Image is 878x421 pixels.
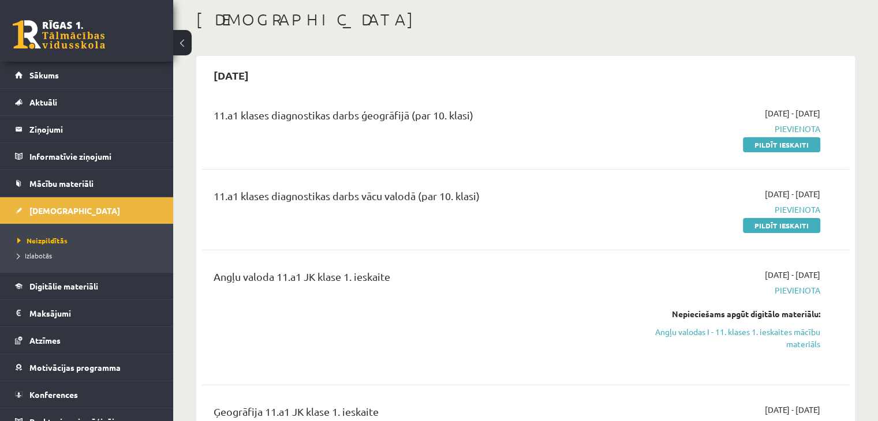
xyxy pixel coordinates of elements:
[17,251,52,260] span: Izlabotās
[29,281,98,291] span: Digitālie materiāli
[630,308,820,320] div: Nepieciešams apgūt digitālo materiālu:
[214,107,612,129] div: 11.a1 klases diagnostikas darbs ģeogrāfijā (par 10. klasi)
[17,235,162,246] a: Neizpildītās
[17,236,68,245] span: Neizpildītās
[15,170,159,197] a: Mācību materiāli
[17,250,162,261] a: Izlabotās
[29,362,121,373] span: Motivācijas programma
[29,335,61,345] span: Atzīmes
[15,327,159,354] a: Atzīmes
[15,143,159,170] a: Informatīvie ziņojumi
[15,273,159,299] a: Digitālie materiāli
[196,10,855,29] h1: [DEMOGRAPHIC_DATA]
[765,404,820,416] span: [DATE] - [DATE]
[15,354,159,381] a: Motivācijas programma
[765,107,820,119] span: [DATE] - [DATE]
[765,188,820,200] span: [DATE] - [DATE]
[15,116,159,142] a: Ziņojumi
[743,218,820,233] a: Pildīt ieskaiti
[630,326,820,350] a: Angļu valodas I - 11. klases 1. ieskaites mācību materiāls
[15,300,159,326] a: Maksājumi
[202,62,260,89] h2: [DATE]
[214,269,612,290] div: Angļu valoda 11.a1 JK klase 1. ieskaite
[630,284,820,296] span: Pievienota
[630,204,820,216] span: Pievienota
[29,116,159,142] legend: Ziņojumi
[15,381,159,408] a: Konferences
[29,97,57,107] span: Aktuāli
[214,188,612,209] div: 11.a1 klases diagnostikas darbs vācu valodā (par 10. klasi)
[29,178,94,189] span: Mācību materiāli
[29,300,159,326] legend: Maksājumi
[743,137,820,152] a: Pildīt ieskaiti
[15,89,159,115] a: Aktuāli
[29,143,159,170] legend: Informatīvie ziņojumi
[13,20,105,49] a: Rīgas 1. Tālmācības vidusskola
[29,389,78,400] span: Konferences
[29,70,59,80] span: Sākums
[15,62,159,88] a: Sākums
[765,269,820,281] span: [DATE] - [DATE]
[630,123,820,135] span: Pievienota
[29,205,120,216] span: [DEMOGRAPHIC_DATA]
[15,197,159,224] a: [DEMOGRAPHIC_DATA]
